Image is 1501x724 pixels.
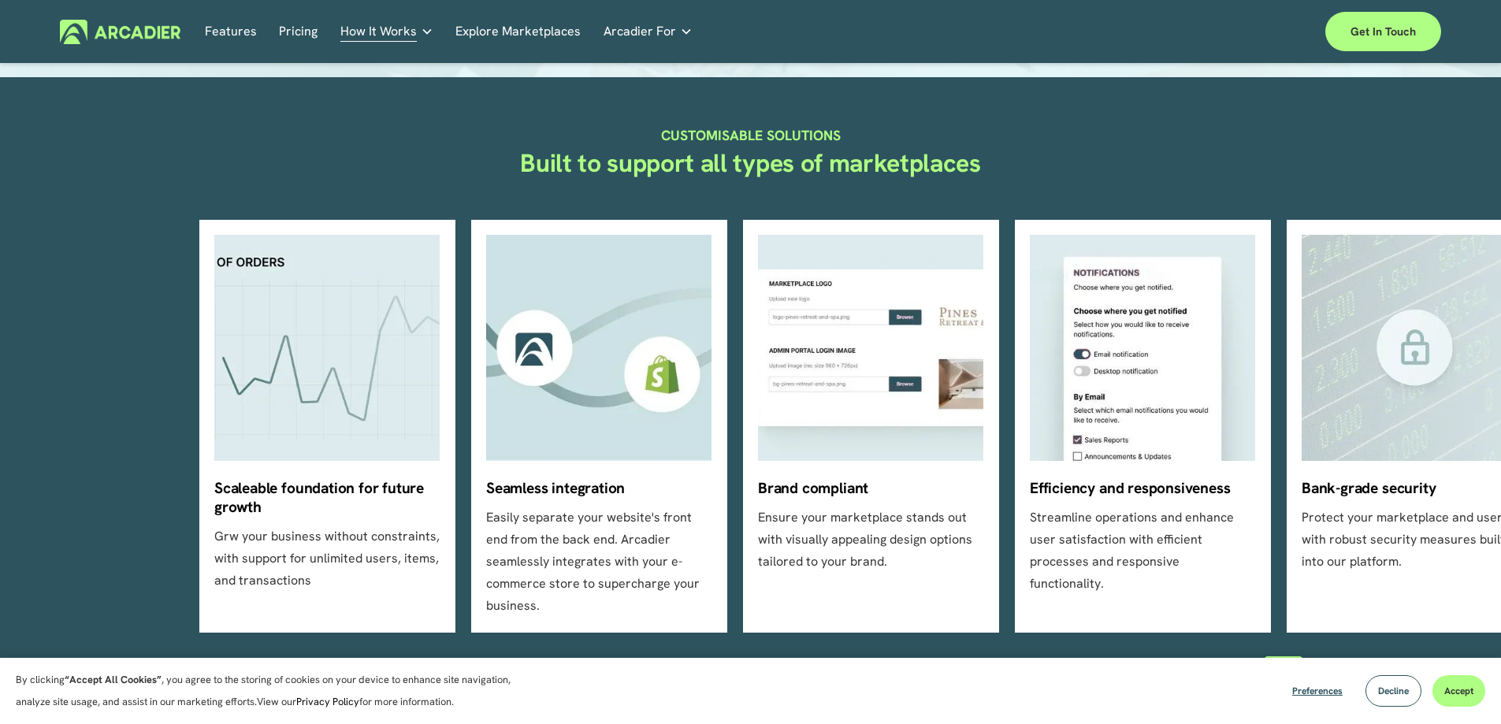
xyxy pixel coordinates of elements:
[1325,12,1441,51] a: Get in touch
[1378,685,1409,697] span: Decline
[279,20,318,44] a: Pricing
[340,20,433,44] a: folder dropdown
[16,669,528,713] p: By clicking , you agree to the storing of cookies on your device to enhance site navigation, anal...
[1280,675,1354,707] button: Preferences
[296,695,359,708] a: Privacy Policy
[1422,648,1501,724] iframe: Chat Widget
[1365,675,1421,707] button: Decline
[604,20,693,44] a: folder dropdown
[1292,685,1343,697] span: Preferences
[205,20,257,44] a: Features
[60,20,180,44] img: Arcadier
[520,147,981,180] strong: Built to support all types of marketplaces
[65,673,162,686] strong: “Accept All Cookies”
[340,20,417,43] span: How It Works
[455,20,581,44] a: Explore Marketplaces
[661,126,841,144] strong: CUSTOMISABLE SOLUTIONS
[604,20,676,43] span: Arcadier For
[1265,656,1302,694] button: Next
